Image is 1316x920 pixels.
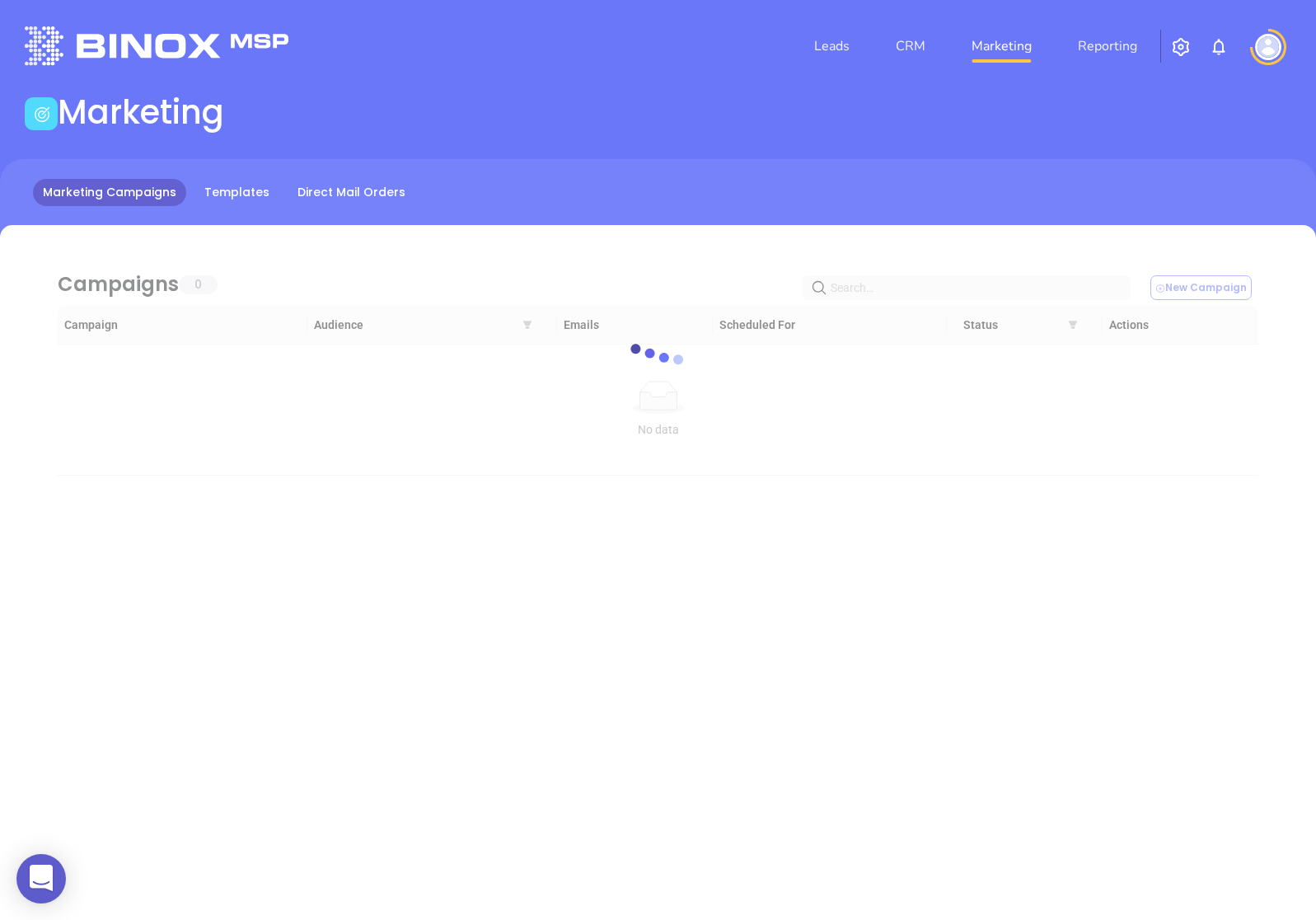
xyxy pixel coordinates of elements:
a: Reporting [1071,30,1144,63]
a: CRM [889,30,932,63]
img: logo [25,26,288,65]
h1: Marketing [58,92,224,132]
img: iconNotification [1209,37,1229,57]
img: user [1255,34,1281,60]
a: Marketing Campaigns [33,179,186,206]
img: iconSetting [1171,37,1191,57]
a: Direct Mail Orders [288,179,415,206]
a: Templates [194,179,279,206]
a: Leads [808,30,856,63]
a: Marketing [965,30,1038,63]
